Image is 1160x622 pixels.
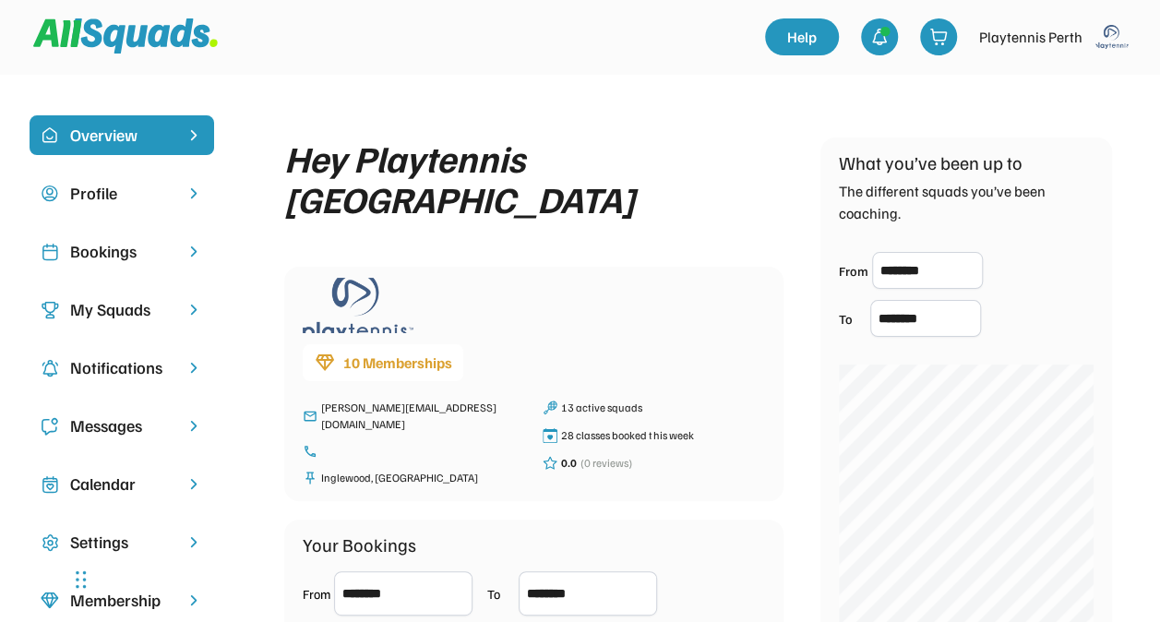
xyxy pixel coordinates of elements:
div: My Squads [70,297,173,322]
div: Membership [70,588,173,613]
img: chevron-right.svg [185,592,203,609]
div: Bookings [70,239,173,264]
img: chevron-right.svg [185,359,203,377]
div: The different squads you’ve been coaching. [839,180,1094,224]
img: user-circle.svg [41,185,59,203]
div: Inglewood, [GEOGRAPHIC_DATA] [321,470,524,486]
a: Help [765,18,839,55]
img: shopping-cart-01%20%281%29.svg [929,28,948,46]
img: bell-03%20%281%29.svg [870,28,889,46]
div: (0 reviews) [580,455,632,472]
img: chevron-right%20copy%203.svg [185,126,203,144]
div: Messages [70,413,173,438]
img: Squad%20Logo.svg [33,18,218,54]
img: Icon%20copy%204.svg [41,359,59,377]
div: Playtennis Perth [979,26,1082,48]
div: From [839,261,868,281]
div: To [487,584,515,604]
div: [PERSON_NAME][EMAIL_ADDRESS][DOMAIN_NAME] [321,400,524,433]
div: 13 active squads [561,400,764,416]
img: chevron-right.svg [185,533,203,551]
div: Profile [70,181,173,206]
div: Notifications [70,355,173,380]
img: Icon%20copy%203.svg [41,301,59,319]
div: Your Bookings [303,531,416,558]
img: chevron-right.svg [185,475,203,493]
img: chevron-right.svg [185,301,203,318]
div: Settings [70,530,173,555]
img: chevron-right.svg [185,185,203,202]
div: 28 classes booked this week [561,427,764,444]
img: home-smile.svg [41,126,59,145]
img: playtennis%20blue%20logo%201.png [1094,18,1130,55]
img: chevron-right.svg [185,243,203,260]
img: playtennis%20blue%20logo%201.png [303,278,413,333]
div: To [839,309,867,329]
div: What you’ve been up to [839,149,1022,176]
div: Overview [70,123,173,148]
div: 10 Memberships [343,352,452,374]
div: Calendar [70,472,173,496]
div: Hey Playtennis [GEOGRAPHIC_DATA] [284,138,783,219]
img: Icon%20copy%205.svg [41,417,59,436]
div: From [303,584,330,604]
div: 0.0 [561,455,577,472]
img: Icon%20copy%207.svg [41,475,59,494]
img: Icon%20copy%202.svg [41,243,59,261]
img: chevron-right.svg [185,417,203,435]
